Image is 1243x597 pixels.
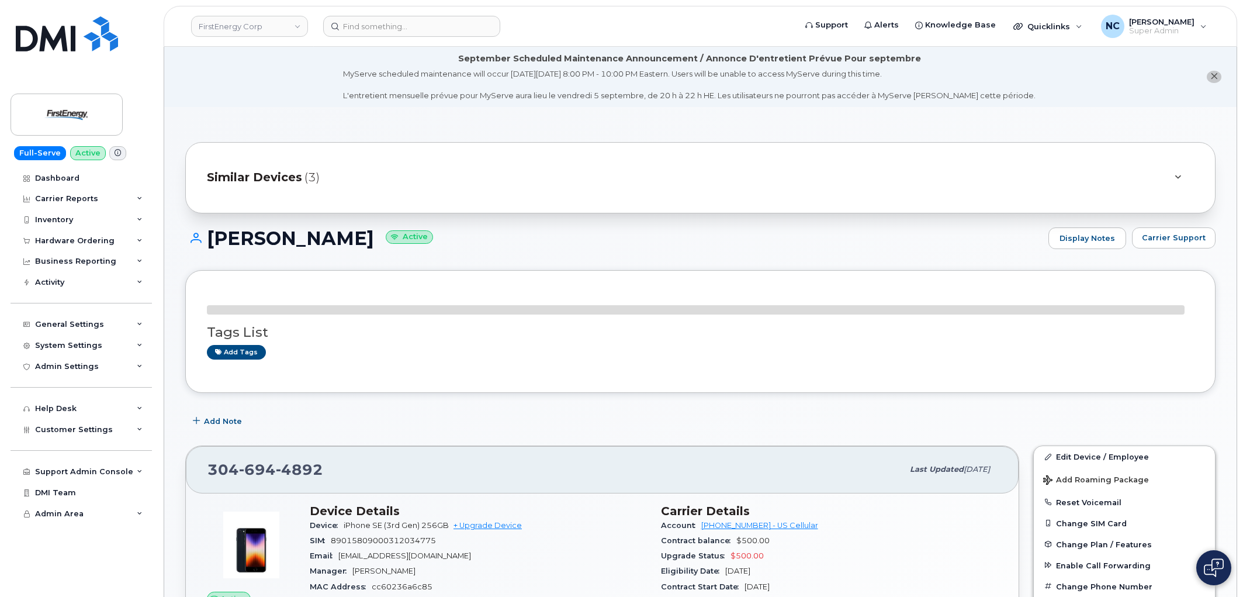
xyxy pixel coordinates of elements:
[661,536,736,545] span: Contract balance
[310,582,372,591] span: MAC Address
[701,521,818,530] a: [PHONE_NUMBER] - US Cellular
[964,465,990,474] span: [DATE]
[661,521,701,530] span: Account
[331,536,436,545] span: 89015809000312034775
[310,551,338,560] span: Email
[1204,558,1224,577] img: Open chat
[185,410,252,432] button: Add Note
[338,551,471,560] span: [EMAIL_ADDRESS][DOMAIN_NAME]
[1034,492,1215,513] button: Reset Voicemail
[1034,555,1215,576] button: Enable Call Forwarding
[453,521,522,530] a: + Upgrade Device
[276,461,323,478] span: 4892
[310,521,344,530] span: Device
[352,567,416,575] span: [PERSON_NAME]
[310,536,331,545] span: SIM
[304,169,320,186] span: (3)
[745,582,770,591] span: [DATE]
[1043,475,1149,486] span: Add Roaming Package
[661,504,998,518] h3: Carrier Details
[343,68,1036,101] div: MyServe scheduled maintenance will occur [DATE][DATE] 8:00 PM - 10:00 PM Eastern. Users will be u...
[661,582,745,591] span: Contract Start Date
[1132,227,1216,249] button: Carrier Support
[310,567,352,575] span: Manager
[207,345,266,360] a: Add tags
[204,416,242,427] span: Add Note
[207,325,1194,340] h3: Tags List
[736,536,770,545] span: $500.00
[458,53,921,65] div: September Scheduled Maintenance Announcement / Annonce D'entretient Prévue Pour septembre
[239,461,276,478] span: 694
[1207,71,1221,83] button: close notification
[386,230,433,244] small: Active
[725,567,750,575] span: [DATE]
[910,465,964,474] span: Last updated
[207,461,323,478] span: 304
[207,169,302,186] span: Similar Devices
[1034,513,1215,534] button: Change SIM Card
[1034,576,1215,597] button: Change Phone Number
[1048,227,1126,250] a: Display Notes
[730,551,764,560] span: $500.00
[1034,467,1215,491] button: Add Roaming Package
[661,567,725,575] span: Eligibility Date
[310,504,647,518] h3: Device Details
[1034,446,1215,467] a: Edit Device / Employee
[344,521,449,530] span: iPhone SE (3rd Gen) 256GB
[1056,561,1151,570] span: Enable Call Forwarding
[185,228,1043,249] h1: [PERSON_NAME]
[1056,540,1152,548] span: Change Plan / Features
[372,582,432,591] span: cc60236a6c85
[216,510,286,580] img: image20231002-3703462-1angbar.jpeg
[1142,232,1206,243] span: Carrier Support
[1034,534,1215,555] button: Change Plan / Features
[661,551,730,560] span: Upgrade Status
